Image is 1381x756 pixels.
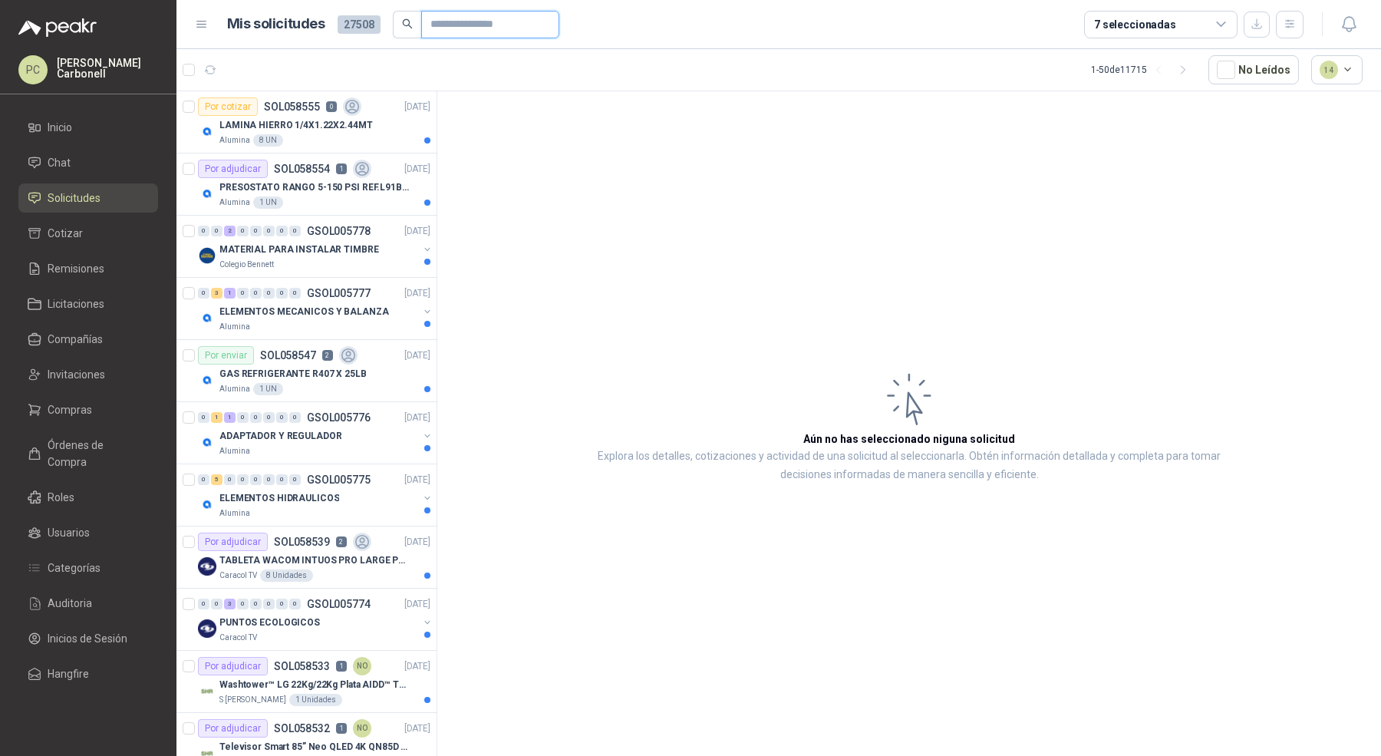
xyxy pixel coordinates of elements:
[18,624,158,653] a: Inicios de Sesión
[219,616,320,630] p: PUNTOS ECOLOGICOS
[307,226,371,236] p: GSOL005778
[198,619,216,638] img: Company Logo
[219,259,274,271] p: Colegio Bennett
[219,678,410,692] p: Washtower™ LG 22Kg/22Kg Plata AIDD™ ThinQ™ Steam™ WK22VS6P
[263,412,275,423] div: 0
[404,473,430,487] p: [DATE]
[250,599,262,609] div: 0
[198,495,216,513] img: Company Logo
[404,224,430,239] p: [DATE]
[224,599,236,609] div: 3
[263,474,275,485] div: 0
[253,383,283,395] div: 1 UN
[211,412,222,423] div: 1
[48,489,74,506] span: Roles
[18,219,158,248] a: Cotizar
[326,101,337,112] p: 0
[48,630,127,647] span: Inicios de Sesión
[198,226,209,236] div: 0
[263,599,275,609] div: 0
[48,154,71,171] span: Chat
[237,288,249,299] div: 0
[198,412,209,423] div: 0
[253,134,283,147] div: 8 UN
[404,162,430,177] p: [DATE]
[198,288,209,299] div: 0
[48,366,105,383] span: Invitaciones
[219,491,339,506] p: ELEMENTOS HIDRAULICOS
[404,721,430,736] p: [DATE]
[18,483,158,512] a: Roles
[289,226,301,236] div: 0
[289,694,342,706] div: 1 Unidades
[48,401,92,418] span: Compras
[263,288,275,299] div: 0
[219,134,250,147] p: Alumina
[274,163,330,174] p: SOL058554
[198,657,268,675] div: Por adjudicar
[198,474,209,485] div: 0
[219,569,257,582] p: Caracol TV
[307,474,371,485] p: GSOL005775
[402,18,413,29] span: search
[338,15,381,34] span: 27508
[336,163,347,174] p: 1
[263,226,275,236] div: 0
[336,723,347,734] p: 1
[276,226,288,236] div: 0
[276,599,288,609] div: 0
[404,535,430,550] p: [DATE]
[48,260,104,277] span: Remisiones
[260,569,313,582] div: 8 Unidades
[1208,55,1299,84] button: No Leídos
[237,412,249,423] div: 0
[1091,58,1196,82] div: 1 - 50 de 11715
[18,360,158,389] a: Invitaciones
[404,348,430,363] p: [DATE]
[274,661,330,672] p: SOL058533
[250,226,262,236] div: 0
[198,284,433,333] a: 0 3 1 0 0 0 0 0 GSOL005777[DATE] Company LogoELEMENTOS MECANICOS Y BALANZAAlumina
[219,321,250,333] p: Alumina
[404,597,430,612] p: [DATE]
[198,557,216,576] img: Company Logo
[260,350,316,361] p: SOL058547
[18,395,158,424] a: Compras
[250,474,262,485] div: 0
[237,599,249,609] div: 0
[211,599,222,609] div: 0
[224,474,236,485] div: 0
[289,474,301,485] div: 0
[48,665,89,682] span: Hangfire
[219,196,250,209] p: Alumina
[274,723,330,734] p: SOL058532
[219,507,250,520] p: Alumina
[253,196,283,209] div: 1 UN
[307,412,371,423] p: GSOL005776
[289,599,301,609] div: 0
[237,226,249,236] div: 0
[307,599,371,609] p: GSOL005774
[198,719,268,738] div: Por adjudicar
[48,331,103,348] span: Compañías
[198,246,216,265] img: Company Logo
[803,431,1015,447] h3: Aún no has seleccionado niguna solicitud
[18,553,158,583] a: Categorías
[250,288,262,299] div: 0
[198,408,433,457] a: 0 1 1 0 0 0 0 0 GSOL005776[DATE] Company LogoADAPTADOR Y REGULADORAlumina
[289,412,301,423] div: 0
[404,100,430,114] p: [DATE]
[198,470,433,520] a: 0 5 0 0 0 0 0 0 GSOL005775[DATE] Company LogoELEMENTOS HIDRAULICOSAlumina
[264,101,320,112] p: SOL058555
[224,288,236,299] div: 1
[198,433,216,451] img: Company Logo
[211,288,222,299] div: 3
[219,553,410,568] p: TABLETA WACOM INTUOS PRO LARGE PTK870K0A
[219,445,250,457] p: Alumina
[219,383,250,395] p: Alumina
[276,474,288,485] div: 0
[18,659,158,688] a: Hangfire
[307,288,371,299] p: GSOL005777
[353,657,371,675] div: NO
[404,411,430,425] p: [DATE]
